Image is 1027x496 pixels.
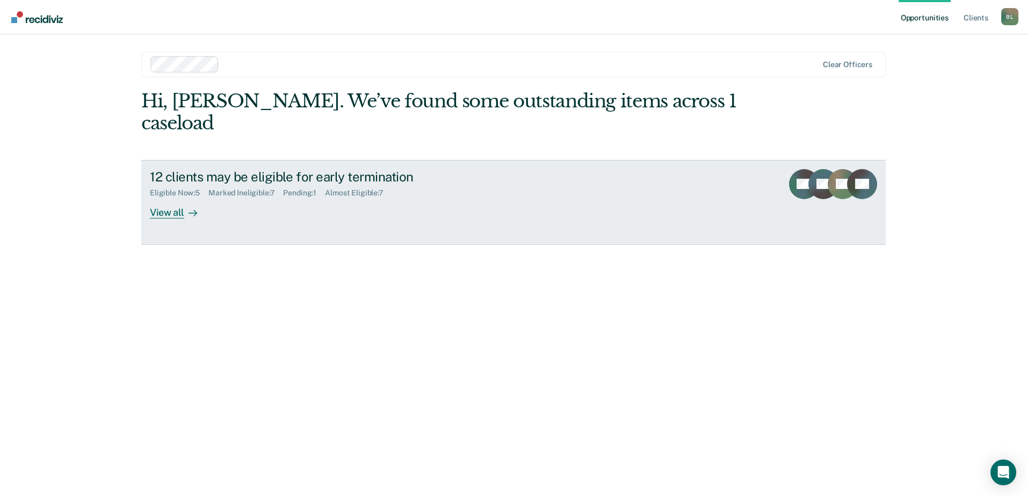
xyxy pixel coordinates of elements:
div: Marked Ineligible : 7 [208,188,283,198]
div: Open Intercom Messenger [990,459,1016,485]
div: Almost Eligible : 7 [325,188,392,198]
div: Pending : 1 [283,188,325,198]
button: Profile dropdown button [1001,8,1018,25]
div: 12 clients may be eligible for early termination [150,169,527,185]
a: 12 clients may be eligible for early terminationEligible Now:5Marked Ineligible:7Pending:1Almost ... [141,160,886,245]
div: B L [1001,8,1018,25]
div: Hi, [PERSON_NAME]. We’ve found some outstanding items across 1 caseload [141,90,737,134]
div: View all [150,198,210,218]
div: Eligible Now : 5 [150,188,208,198]
div: Clear officers [823,60,872,69]
img: Recidiviz [11,11,63,23]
